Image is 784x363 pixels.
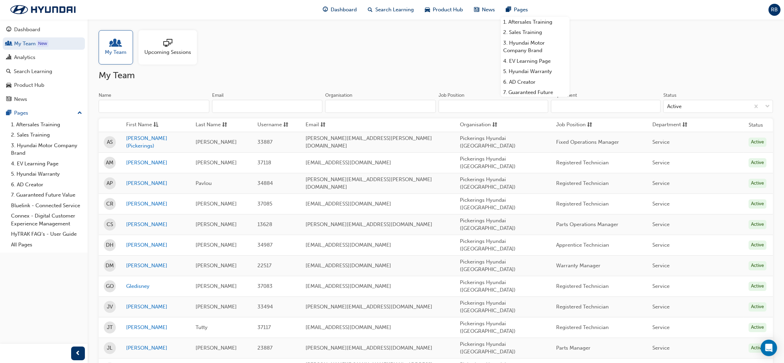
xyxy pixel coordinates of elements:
a: 6. AD Creator [501,77,570,87]
span: car-icon [425,5,430,14]
span: First Name [126,121,152,129]
div: Active [749,199,766,209]
span: Product Hub [433,6,463,14]
span: people-icon [111,39,120,48]
a: 5. Hyundai Warranty [501,66,570,77]
div: Pages [14,109,28,117]
span: Registered Technician [556,324,609,330]
a: 5. Hyundai Warranty [8,169,85,179]
span: down-icon [765,102,770,111]
span: Organisation [460,121,491,129]
button: Departmentsorting-icon [652,121,690,129]
span: Registered Technician [556,180,609,186]
a: 7. Guaranteed Future Value [8,190,85,200]
a: 2. Sales Training [8,130,85,140]
a: [PERSON_NAME] [126,344,185,352]
span: DH [106,241,114,249]
div: Status [663,92,676,99]
input: Job Position [439,100,548,113]
a: [PERSON_NAME] (Pickerings) [126,134,185,150]
span: CS [107,221,113,229]
span: people-icon [6,41,11,47]
span: Pavlou [196,180,212,186]
span: Search Learning [376,6,414,14]
span: Email [306,121,319,129]
span: 34987 [257,242,273,248]
span: Pickerings Hyundai ([GEOGRAPHIC_DATA]) [460,218,516,232]
span: [PERSON_NAME] [196,304,237,310]
div: Active [749,261,766,270]
span: 34884 [257,180,273,186]
span: AM [106,159,114,167]
div: Open Intercom Messenger [761,340,777,356]
a: Bluelink - Connected Service [8,200,85,211]
a: [PERSON_NAME] [126,221,185,229]
span: 33887 [257,139,273,145]
span: Service [652,139,670,145]
a: Product Hub [3,79,85,92]
span: chart-icon [6,55,11,61]
a: [PERSON_NAME] [126,159,185,167]
span: Service [652,221,670,227]
div: Active [749,282,766,291]
input: Organisation [325,100,436,113]
div: Active [749,302,766,312]
h2: My Team [99,70,773,81]
span: Service [652,180,670,186]
span: prev-icon [76,349,81,358]
span: Pickerings Hyundai ([GEOGRAPHIC_DATA]) [460,197,516,211]
span: Service [652,242,670,248]
span: Pickerings Hyundai ([GEOGRAPHIC_DATA]) [460,238,516,252]
a: 7. Guaranteed Future Value [501,87,570,105]
a: search-iconSearch Learning [363,3,420,17]
a: [PERSON_NAME] [126,179,185,187]
span: Pickerings Hyundai ([GEOGRAPHIC_DATA]) [460,341,516,355]
button: DashboardMy TeamAnalyticsSearch LearningProduct HubNews [3,22,85,107]
a: News [3,93,85,106]
a: Upcoming Sessions [139,30,202,65]
span: news-icon [474,5,479,14]
span: Registered Technician [556,201,609,207]
span: Service [652,160,670,166]
span: Department [652,121,681,129]
a: car-iconProduct Hub [420,3,469,17]
span: News [482,6,495,14]
span: [PERSON_NAME][EMAIL_ADDRESS][DOMAIN_NAME] [306,345,432,351]
span: up-icon [77,109,82,118]
button: Job Positionsorting-icon [556,121,594,129]
span: [PERSON_NAME] [196,262,237,269]
span: JT [107,324,113,331]
a: 6. AD Creator [8,179,85,190]
a: Gledisney [126,282,185,290]
button: Usernamesorting-icon [257,121,295,129]
input: Name [99,100,209,113]
div: Job Position [439,92,464,99]
span: [PERSON_NAME] [196,242,237,248]
button: Emailsorting-icon [306,121,343,129]
span: sessionType_ONLINE_URL-icon [163,39,172,48]
span: sorting-icon [222,121,227,129]
span: Pickerings Hyundai ([GEOGRAPHIC_DATA]) [460,156,516,170]
a: [PERSON_NAME] [126,303,185,311]
div: News [14,95,27,103]
a: Trak [3,2,82,17]
div: Active [667,103,682,110]
span: 37118 [257,160,271,166]
div: Dashboard [14,26,40,34]
input: Department [551,100,661,113]
span: 37083 [257,283,273,289]
span: [PERSON_NAME][EMAIL_ADDRESS][PERSON_NAME][DOMAIN_NAME] [306,135,432,149]
span: Registered Technician [556,304,609,310]
a: My Team [99,30,139,65]
span: [EMAIL_ADDRESS][DOMAIN_NAME] [306,160,391,166]
a: [PERSON_NAME] [126,262,185,270]
span: [EMAIL_ADDRESS][DOMAIN_NAME] [306,283,391,289]
a: 3. Hyundai Motor Company Brand [8,140,85,159]
div: Active [749,220,766,229]
span: Service [652,324,670,330]
span: Service [652,262,670,269]
span: [EMAIL_ADDRESS][DOMAIN_NAME] [306,242,391,248]
span: pages-icon [506,5,511,14]
span: Service [652,304,670,310]
div: Tooltip anchor [37,40,48,47]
